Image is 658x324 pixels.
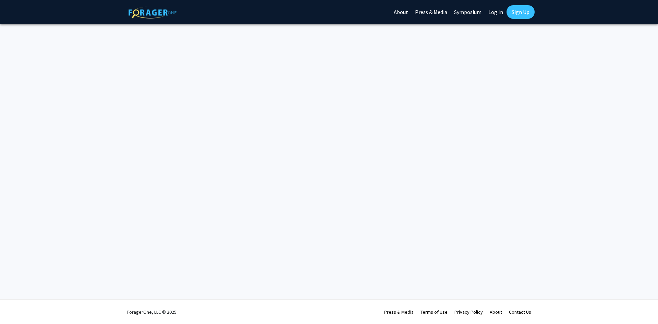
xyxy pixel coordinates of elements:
[454,309,483,315] a: Privacy Policy
[129,7,176,19] img: ForagerOne Logo
[384,309,414,315] a: Press & Media
[507,5,535,19] a: Sign Up
[509,309,531,315] a: Contact Us
[127,300,176,324] div: ForagerOne, LLC © 2025
[421,309,448,315] a: Terms of Use
[490,309,502,315] a: About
